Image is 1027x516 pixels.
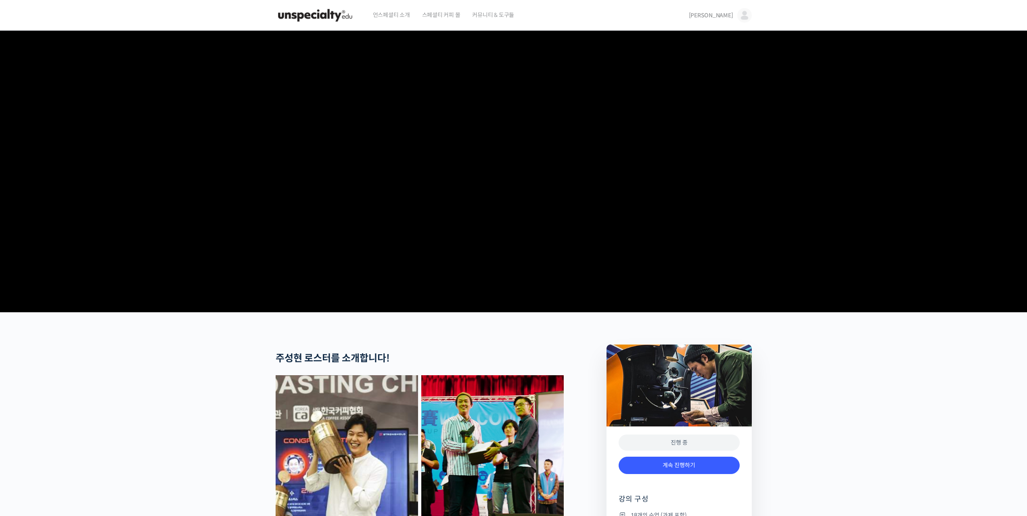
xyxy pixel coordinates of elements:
div: 진행 중 [619,435,740,451]
span: [PERSON_NAME] [689,12,733,19]
a: 계속 진행하기 [619,457,740,474]
h4: 강의 구성 [619,494,740,510]
strong: 주성현 로스터를 소개합니다! [276,352,390,364]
